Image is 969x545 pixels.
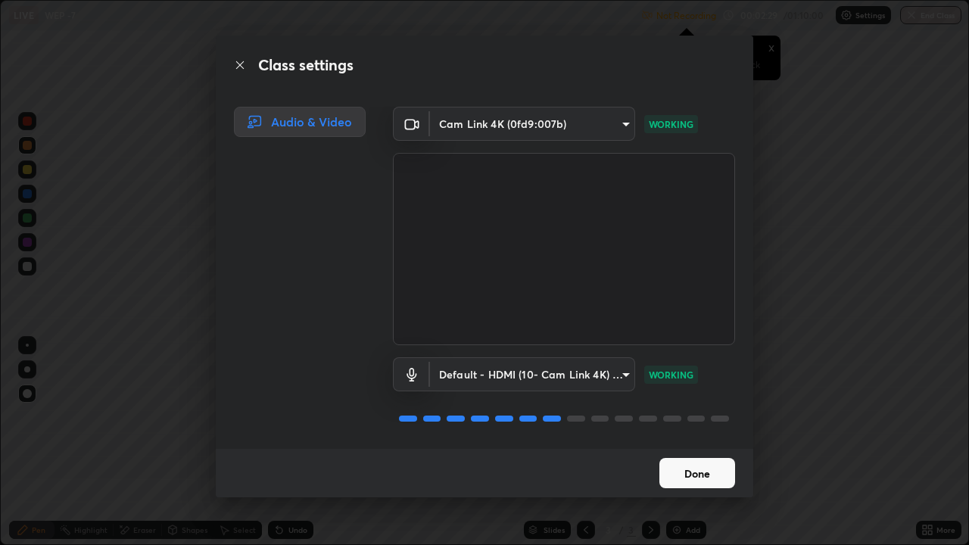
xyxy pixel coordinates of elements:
[649,117,693,131] p: WORKING
[234,107,366,137] div: Audio & Video
[430,107,635,141] div: Cam Link 4K (0fd9:007b)
[649,368,693,381] p: WORKING
[659,458,735,488] button: Done
[430,357,635,391] div: Cam Link 4K (0fd9:007b)
[258,54,354,76] h2: Class settings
